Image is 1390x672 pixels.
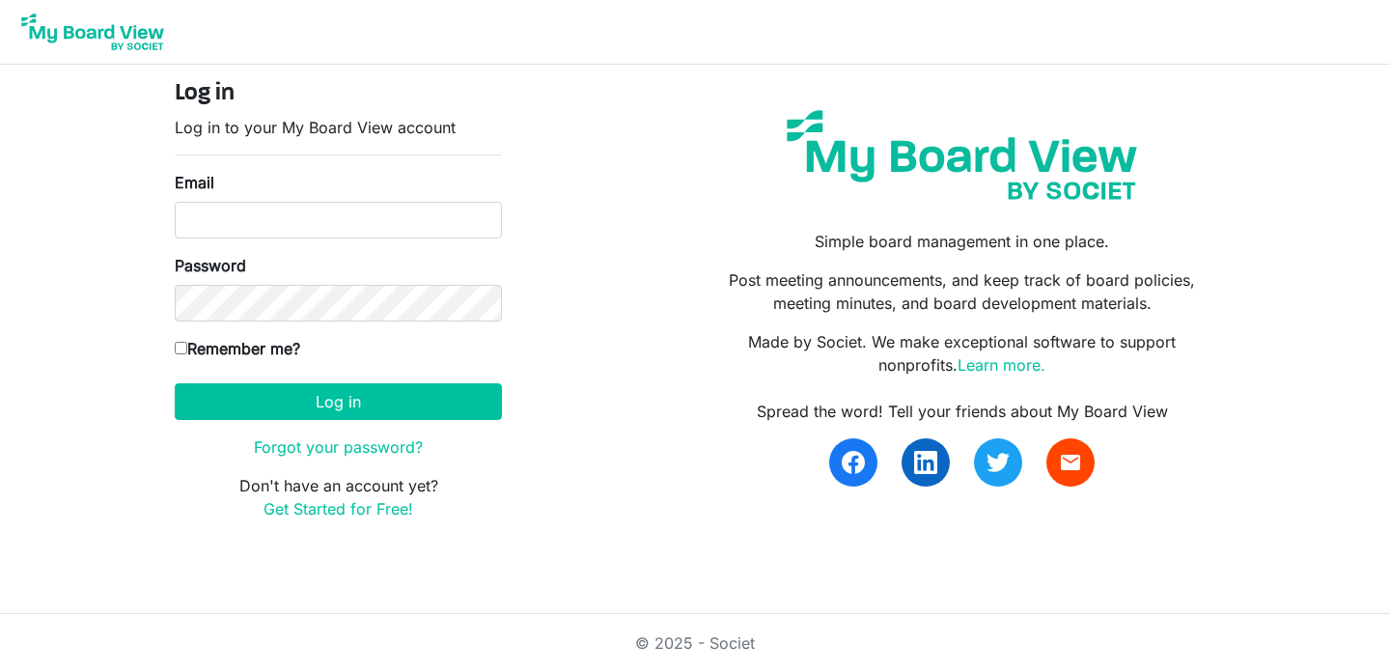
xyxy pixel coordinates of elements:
img: my-board-view-societ.svg [772,96,1152,214]
label: Remember me? [175,337,300,360]
img: My Board View Logo [15,8,170,56]
img: linkedin.svg [914,451,937,474]
label: Email [175,171,214,194]
button: Log in [175,383,502,420]
p: Log in to your My Board View account [175,116,502,139]
p: Post meeting announcements, and keep track of board policies, meeting minutes, and board developm... [709,268,1215,315]
a: Get Started for Free! [264,499,413,518]
img: facebook.svg [842,451,865,474]
div: Spread the word! Tell your friends about My Board View [709,400,1215,423]
label: Password [175,254,246,277]
a: Forgot your password? [254,437,423,457]
a: email [1046,438,1095,487]
a: Learn more. [958,355,1045,375]
p: Simple board management in one place. [709,230,1215,253]
img: twitter.svg [987,451,1010,474]
p: Don't have an account yet? [175,474,502,520]
a: © 2025 - Societ [635,633,755,653]
h4: Log in [175,80,502,108]
p: Made by Societ. We make exceptional software to support nonprofits. [709,330,1215,377]
span: email [1059,451,1082,474]
input: Remember me? [175,342,187,354]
